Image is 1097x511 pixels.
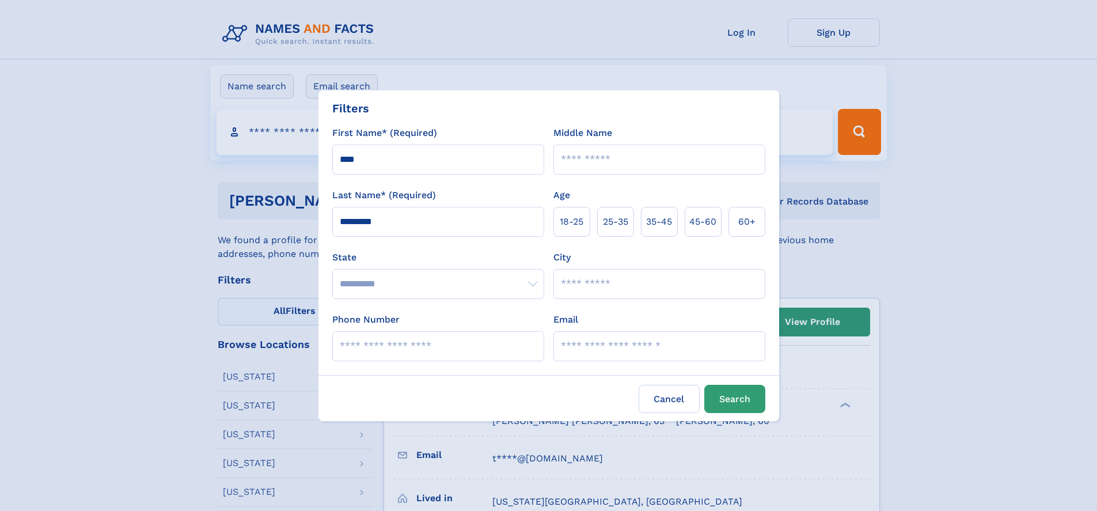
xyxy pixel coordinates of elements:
[704,385,765,413] button: Search
[553,126,612,140] label: Middle Name
[332,313,400,327] label: Phone Number
[553,313,578,327] label: Email
[738,215,756,229] span: 60+
[553,188,570,202] label: Age
[603,215,628,229] span: 25‑35
[639,385,700,413] label: Cancel
[332,251,544,264] label: State
[332,126,437,140] label: First Name* (Required)
[553,251,571,264] label: City
[332,100,369,117] div: Filters
[332,188,436,202] label: Last Name* (Required)
[689,215,716,229] span: 45‑60
[560,215,583,229] span: 18‑25
[646,215,672,229] span: 35‑45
